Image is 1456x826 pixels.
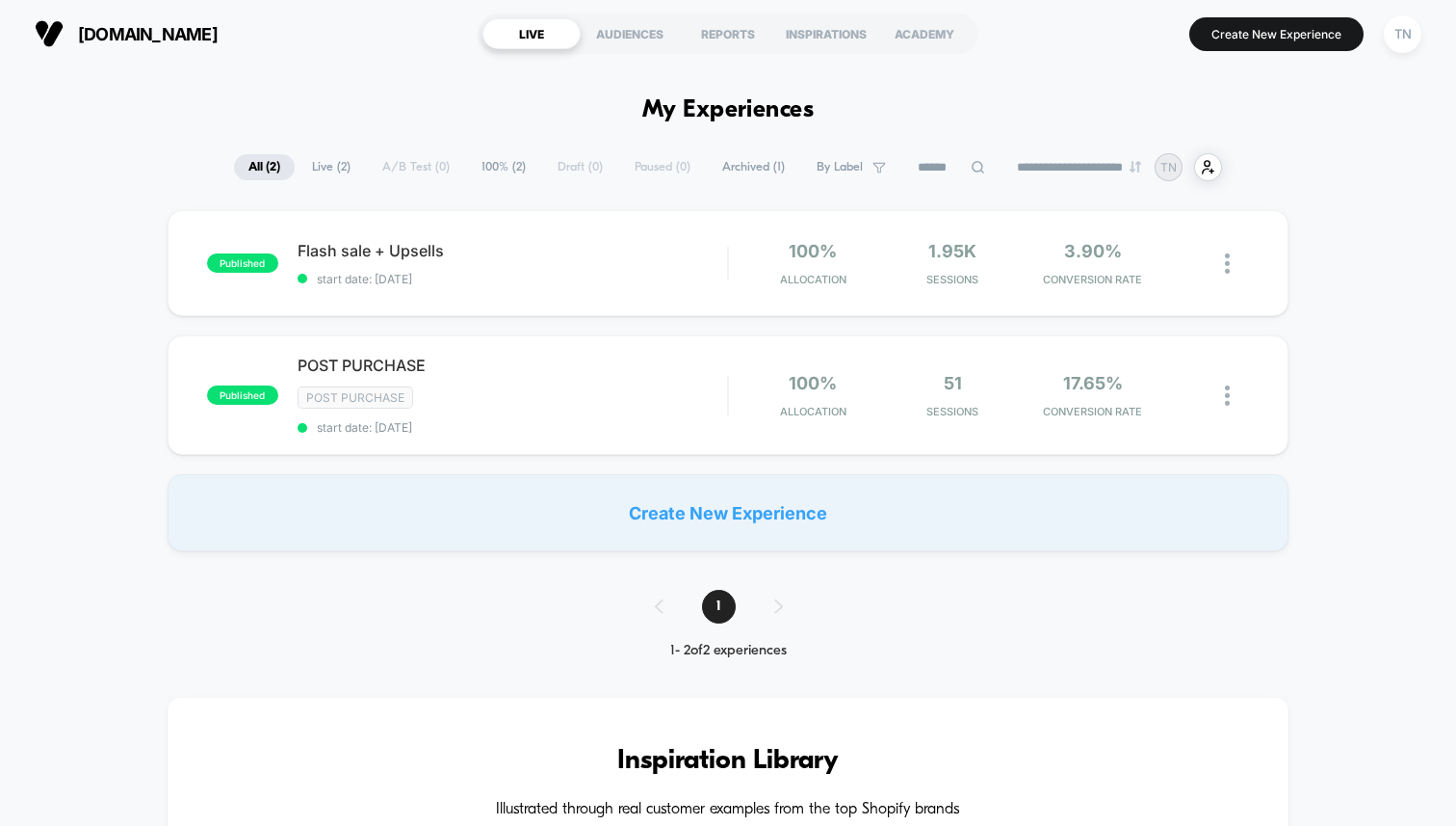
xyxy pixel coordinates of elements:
[944,373,962,393] span: 51
[642,96,815,124] h1: My Experiences
[679,18,777,49] div: REPORTS
[298,154,365,180] span: Live ( 2 )
[780,273,846,286] span: Allocation
[1027,273,1157,286] span: CONVERSION RATE
[888,273,1018,286] span: Sessions
[225,746,1231,777] h3: Inspiration Library
[777,18,875,49] div: INSPIRATIONS
[467,154,540,180] span: 100% ( 2 )
[225,801,1231,819] h4: Illustrated through real customer examples from the top Shopify brands
[1063,373,1123,393] span: 17.65%
[1027,405,1157,418] span: CONVERSION RATE
[888,405,1018,418] span: Sessions
[1225,386,1230,406] img: close
[708,154,799,180] span: Archived ( 1 )
[298,386,413,409] span: Post Purchase
[789,241,837,261] span: 100%
[1189,17,1364,51] button: Create New Experience
[780,405,846,418] span: Allocation
[298,241,727,260] span: Flash sale + Upsells
[78,24,218,44] span: [DOMAIN_NAME]
[29,18,223,49] button: [DOMAIN_NAME]
[482,18,581,49] div: LIVE
[207,253,278,273] span: published
[298,420,727,435] span: start date: [DATE]
[581,18,679,49] div: AUDIENCES
[1160,160,1177,174] p: TN
[298,356,727,375] span: POST PURCHASE
[817,160,863,174] span: By Label
[298,272,727,286] span: start date: [DATE]
[1225,253,1230,274] img: close
[207,386,278,405] span: published
[1378,14,1427,54] button: TN
[35,19,64,48] img: Visually logo
[1384,15,1421,53] div: TN
[875,18,974,49] div: ACADEMY
[1064,241,1122,261] span: 3.90%
[702,590,736,624] span: 1
[168,474,1288,551] div: Create New Experience
[928,241,976,261] span: 1.95k
[234,154,295,180] span: All ( 2 )
[789,373,837,393] span: 100%
[1130,161,1141,173] img: end
[636,643,821,659] div: 1 - 2 of 2 experiences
